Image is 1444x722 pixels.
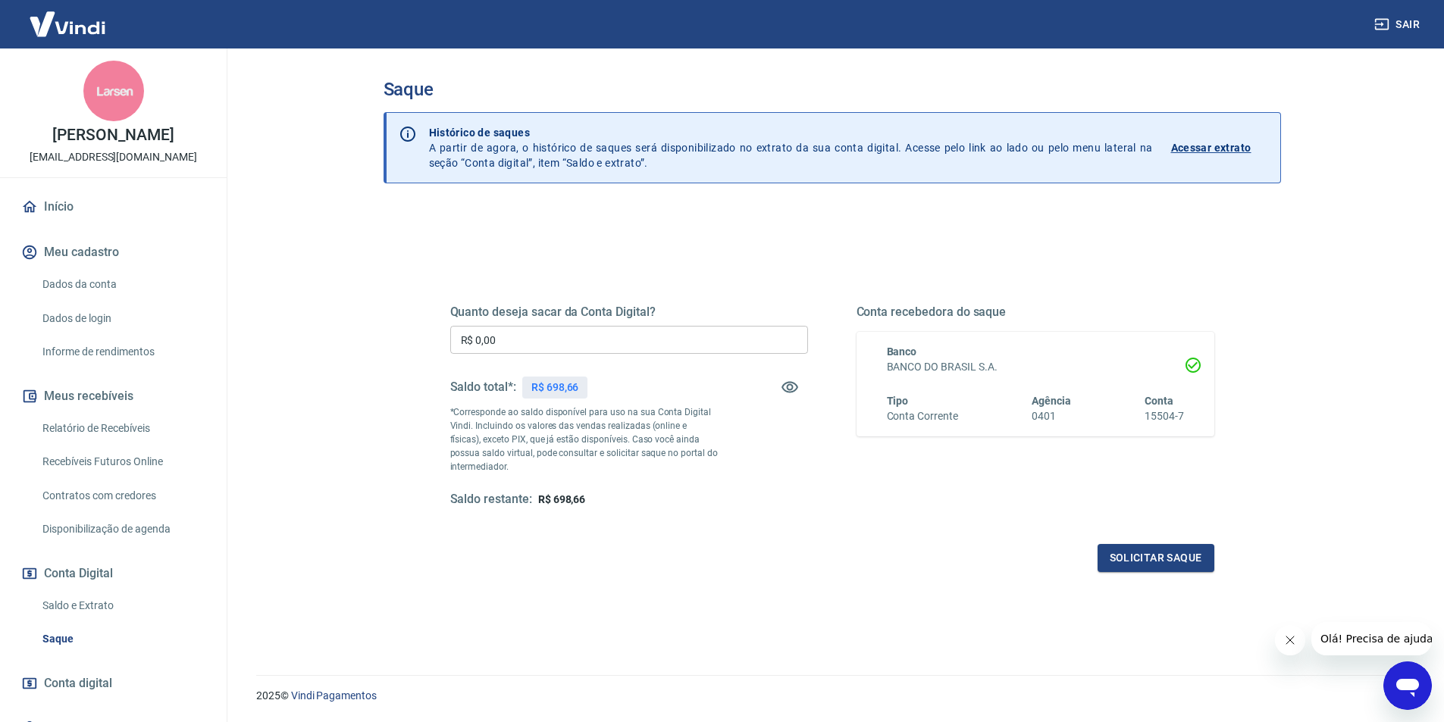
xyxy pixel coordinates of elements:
h5: Saldo total*: [450,380,516,395]
a: Informe de rendimentos [36,336,208,367]
p: A partir de agora, o histórico de saques será disponibilizado no extrato da sua conta digital. Ac... [429,125,1153,170]
a: Saque [36,624,208,655]
span: Conta [1145,395,1173,407]
span: R$ 698,66 [538,493,586,505]
iframe: Fechar mensagem [1275,625,1305,655]
p: Acessar extrato [1171,140,1251,155]
p: [EMAIL_ADDRESS][DOMAIN_NAME] [30,149,197,165]
h5: Quanto deseja sacar da Conta Digital? [450,305,808,320]
span: Agência [1032,395,1071,407]
span: Conta digital [44,673,112,694]
p: Histórico de saques [429,125,1153,140]
button: Solicitar saque [1098,544,1214,572]
iframe: Mensagem da empresa [1311,622,1432,655]
a: Início [18,190,208,223]
button: Meus recebíveis [18,380,208,413]
h6: 0401 [1032,408,1071,424]
p: [PERSON_NAME] [52,127,174,143]
h3: Saque [384,79,1281,100]
button: Conta Digital [18,557,208,590]
h5: Saldo restante: [450,492,532,508]
p: *Corresponde ao saldo disponível para uso na sua Conta Digital Vindi. Incluindo os valores das ve... [450,405,719,474]
h5: Conta recebedora do saque [857,305,1214,320]
iframe: Botão para abrir a janela de mensagens [1383,661,1432,710]
a: Conta digital [18,667,208,700]
p: R$ 698,66 [531,380,579,395]
a: Relatório de Recebíveis [36,413,208,444]
span: Tipo [887,395,909,407]
a: Acessar extrato [1171,125,1268,170]
img: 5f0d7cf4-7543-42d2-b42d-ea27a0cec297.jpeg [83,61,144,121]
span: Banco [887,345,917,358]
img: Vindi [18,1,117,47]
a: Contratos com credores [36,480,208,511]
button: Meu cadastro [18,236,208,269]
h6: 15504-7 [1145,408,1184,424]
a: Saldo e Extrato [36,590,208,621]
h6: Conta Corrente [887,408,958,424]
button: Sair [1371,11,1426,39]
a: Dados de login [36,303,208,334]
a: Disponibilização de agenda [36,514,208,545]
span: Olá! Precisa de ajuda? [9,11,127,23]
h6: BANCO DO BRASIL S.A. [887,359,1184,375]
a: Dados da conta [36,269,208,300]
p: 2025 © [256,688,1408,704]
a: Recebíveis Futuros Online [36,446,208,477]
a: Vindi Pagamentos [291,689,377,702]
